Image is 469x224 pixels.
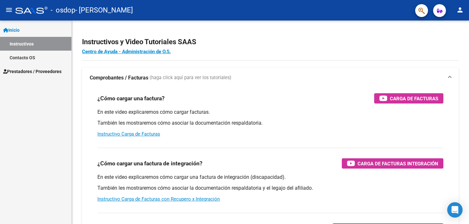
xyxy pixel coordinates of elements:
span: Carga de Facturas Integración [358,160,438,168]
p: En este video explicaremos cómo cargar facturas. [97,109,443,116]
p: En este video explicaremos cómo cargar una factura de integración (discapacidad). [97,174,443,181]
mat-icon: menu [5,6,13,14]
a: Instructivo Carga de Facturas con Recupero x Integración [97,196,220,202]
h3: ¿Cómo cargar una factura de integración? [97,159,202,168]
span: - [PERSON_NAME] [75,3,133,17]
h3: ¿Cómo cargar una factura? [97,94,165,103]
button: Carga de Facturas [374,93,443,104]
p: También les mostraremos cómo asociar la documentación respaldatoria. [97,120,443,127]
span: - osdop [51,3,75,17]
strong: Comprobantes / Facturas [90,74,148,81]
div: Open Intercom Messenger [447,202,463,218]
mat-expansion-panel-header: Comprobantes / Facturas (haga click aquí para ver los tutoriales) [82,68,459,88]
span: Prestadores / Proveedores [3,68,62,75]
mat-icon: person [456,6,464,14]
span: (haga click aquí para ver los tutoriales) [150,74,231,81]
h2: Instructivos y Video Tutoriales SAAS [82,36,459,48]
span: Carga de Facturas [390,95,438,103]
p: También les mostraremos cómo asociar la documentación respaldatoria y el legajo del afiliado. [97,185,443,192]
span: Inicio [3,27,20,34]
a: Instructivo Carga de Facturas [97,131,160,137]
button: Carga de Facturas Integración [342,158,443,169]
a: Centro de Ayuda - Administración de O.S. [82,49,171,54]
